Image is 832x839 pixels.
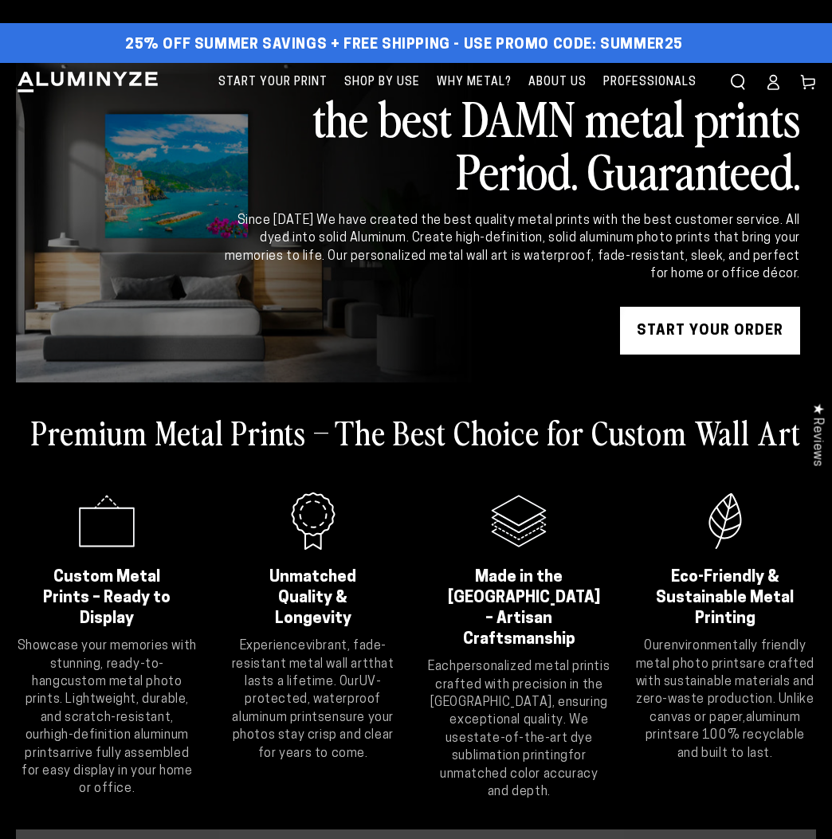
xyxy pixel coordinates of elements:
a: Shop By Use [336,63,428,102]
h2: Eco-Friendly & Sustainable Metal Printing [654,567,797,629]
p: Showcase your memories with stunning, ready-to-hang . Lightweight, durable, and scratch-resistant... [16,637,198,798]
h2: Made in the [GEOGRAPHIC_DATA] – Artisan Craftsmanship [448,567,591,650]
span: Start Your Print [218,73,328,92]
strong: UV-protected, waterproof aluminum prints [232,676,381,724]
strong: environmentally friendly metal photo prints [636,640,806,670]
h2: Premium Metal Prints – The Best Choice for Custom Wall Art [31,411,801,453]
summary: Search our site [720,65,755,100]
div: Click to open Judge.me floating reviews tab [802,390,832,479]
strong: vibrant, fade-resistant metal wall art [232,640,387,670]
h2: the best DAMN metal prints Period. Guaranteed. [222,91,800,196]
strong: personalized metal print [457,661,600,673]
span: Shop By Use [344,73,420,92]
a: Start Your Print [210,63,336,102]
p: Our are crafted with sustainable materials and zero-waste production. Unlike canvas or paper, are... [634,637,817,763]
a: Professionals [595,63,704,102]
strong: custom metal photo prints [26,676,182,706]
strong: high-definition aluminum prints [25,729,189,759]
a: Why Metal? [429,63,520,102]
h2: Custom Metal Prints – Ready to Display [36,567,179,629]
div: Since [DATE] We have created the best quality metal prints with the best customer service. All dy... [222,212,800,284]
span: Why Metal? [437,73,512,92]
p: Experience that lasts a lifetime. Our ensure your photos stay crisp and clear for years to come. [222,637,405,763]
img: Aluminyze [16,70,159,94]
a: START YOUR Order [620,307,800,355]
span: About Us [528,73,587,92]
span: 25% off Summer Savings + Free Shipping - Use Promo Code: SUMMER25 [125,37,683,54]
a: About Us [520,63,595,102]
p: Each is crafted with precision in the [GEOGRAPHIC_DATA], ensuring exceptional quality. We use for... [428,658,610,801]
span: Professionals [603,73,697,92]
h2: Unmatched Quality & Longevity [242,567,385,629]
strong: state-of-the-art dye sublimation printing [452,732,593,763]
